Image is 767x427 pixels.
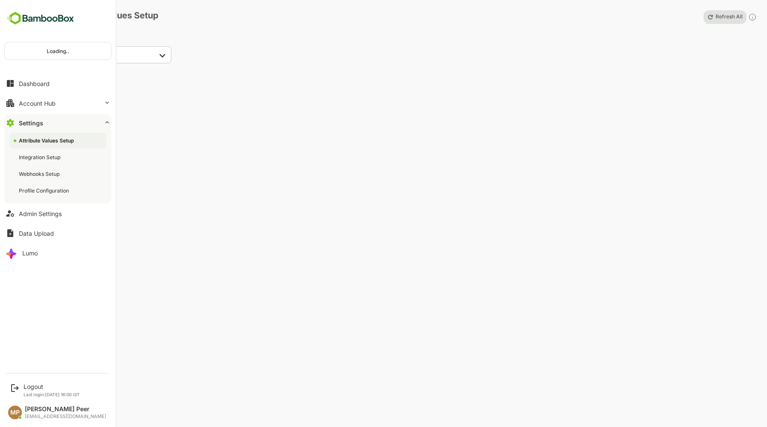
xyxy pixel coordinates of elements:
button: Dashboard [4,75,111,92]
div: ​ [64,46,171,63]
img: BambooboxFullLogoMark.5f36c76dfaba33ec1ec1367b70bb1252.svg [4,10,77,27]
div: Data Upload [19,230,54,237]
div: Lumo [22,249,38,257]
div: Loading.. [5,42,111,59]
div: Dashboard [19,80,50,87]
div: Admin Settings [19,210,62,217]
div: MP [8,406,22,419]
div: Account Hub [19,100,56,107]
div: Profile Configuration [19,187,71,194]
button: Settings [4,114,111,131]
div: Webhooks Setup [19,170,61,178]
div: Settings [19,119,43,127]
p: Attribute Category [66,34,185,41]
p: Last login: [DATE] 16:00 IST [24,392,80,397]
button: Lumo [4,244,111,261]
div: Logout [24,383,80,390]
div: [PERSON_NAME] Peer [25,406,106,413]
button: Account Hub [4,95,111,112]
div: [EMAIL_ADDRESS][DOMAIN_NAME] [25,414,106,419]
div: Attribute Values Setup [19,137,75,144]
div: Integration Setup [19,154,62,161]
button: Admin Settings [4,205,111,222]
div: Click to refresh values for all attributes in the selected attribute category [748,10,757,24]
button: Data Upload [4,225,111,242]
